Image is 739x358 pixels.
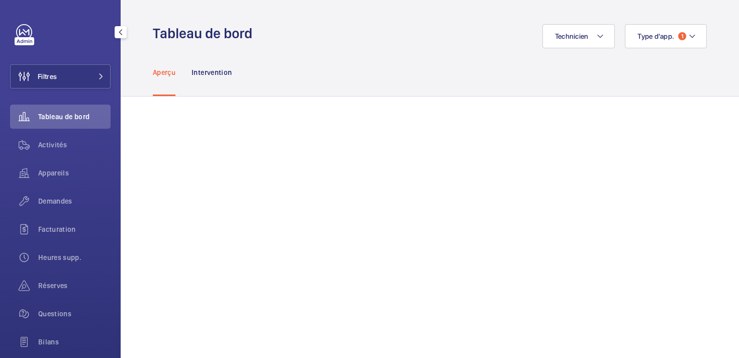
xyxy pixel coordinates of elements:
[38,71,57,81] span: Filtres
[678,32,686,40] span: 1
[38,337,111,347] span: Bilans
[542,24,615,48] button: Technicien
[38,281,111,291] span: Réserves
[10,64,111,88] button: Filtres
[555,32,589,40] span: Technicien
[38,196,111,206] span: Demandes
[38,168,111,178] span: Appareils
[38,112,111,122] span: Tableau de bord
[625,24,707,48] button: Type d'app.1
[38,224,111,234] span: Facturation
[153,24,258,43] h1: Tableau de bord
[38,140,111,150] span: Activités
[38,309,111,319] span: Questions
[38,252,111,262] span: Heures supp.
[192,67,232,77] p: Intervention
[153,67,175,77] p: Aperçu
[637,32,674,40] span: Type d'app.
